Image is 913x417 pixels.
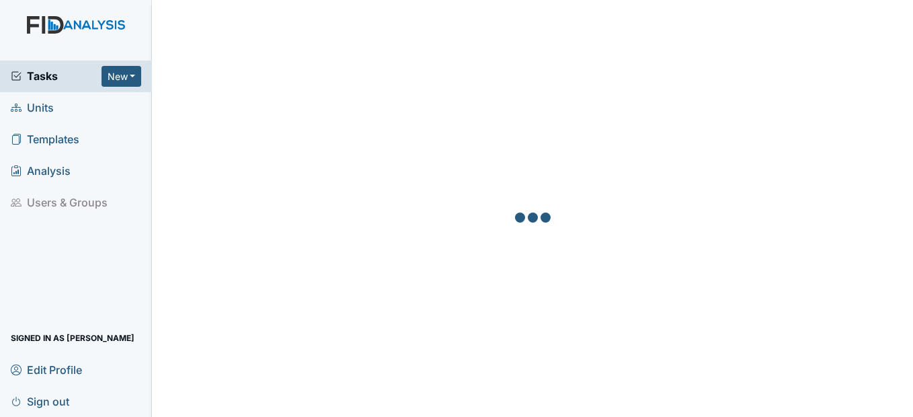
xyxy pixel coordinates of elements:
[11,161,71,182] span: Analysis
[11,328,134,348] span: Signed in as [PERSON_NAME]
[11,359,82,380] span: Edit Profile
[11,129,79,150] span: Templates
[11,68,102,84] a: Tasks
[11,391,69,412] span: Sign out
[11,98,54,118] span: Units
[102,66,142,87] button: New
